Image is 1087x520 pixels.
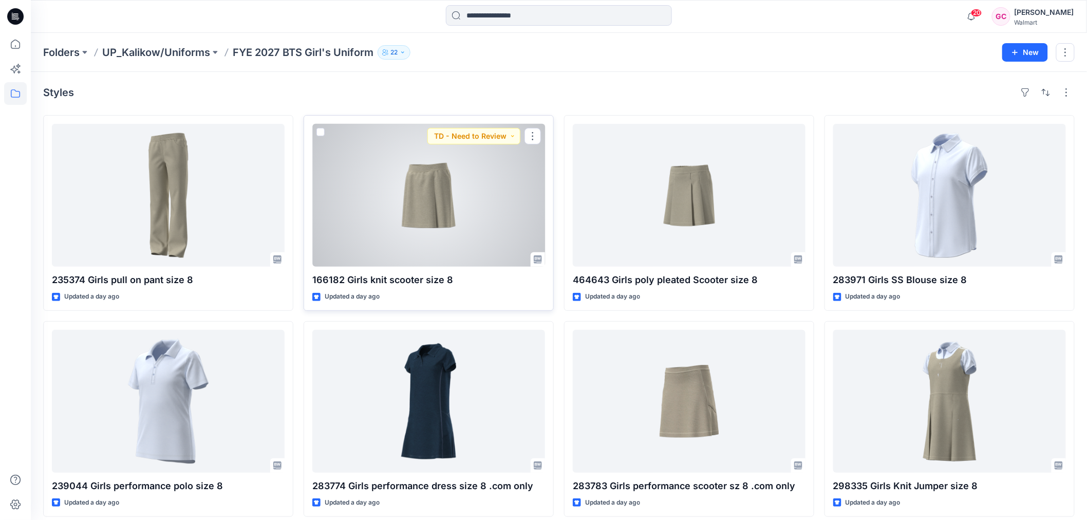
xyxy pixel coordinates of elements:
[312,479,545,493] p: 283774 Girls performance dress size 8 .com only
[312,273,545,287] p: 166182 Girls knit scooter size 8
[1015,18,1074,26] div: Walmart
[52,124,285,267] a: 235374 Girls pull on pant size 8
[52,479,285,493] p: 239044 Girls performance polo size 8
[390,47,398,58] p: 22
[971,9,982,17] span: 20
[573,479,805,493] p: 283783 Girls performance scooter sz 8 .com only
[43,86,74,99] h4: Styles
[52,273,285,287] p: 235374 Girls pull on pant size 8
[325,291,380,302] p: Updated a day ago
[1002,43,1048,62] button: New
[833,330,1066,473] a: 298335 Girls Knit Jumper size 8
[325,497,380,508] p: Updated a day ago
[378,45,410,60] button: 22
[1015,6,1074,18] div: [PERSON_NAME]
[833,124,1066,267] a: 283971 Girls SS Blouse size 8
[64,291,119,302] p: Updated a day ago
[573,124,805,267] a: 464643 Girls poly pleated Scooter size 8
[846,291,901,302] p: Updated a day ago
[573,330,805,473] a: 283783 Girls performance scooter sz 8 .com only
[233,45,373,60] p: FYE 2027 BTS Girl's Uniform
[846,497,901,508] p: Updated a day ago
[573,273,805,287] p: 464643 Girls poly pleated Scooter size 8
[585,497,640,508] p: Updated a day ago
[52,330,285,473] a: 239044 Girls performance polo size 8
[585,291,640,302] p: Updated a day ago
[312,124,545,267] a: 166182 Girls knit scooter size 8
[833,479,1066,493] p: 298335 Girls Knit Jumper size 8
[43,45,80,60] a: Folders
[312,330,545,473] a: 283774 Girls performance dress size 8 .com only
[992,7,1010,26] div: GC
[102,45,210,60] a: UP_Kalikow/Uniforms
[833,273,1066,287] p: 283971 Girls SS Blouse size 8
[64,497,119,508] p: Updated a day ago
